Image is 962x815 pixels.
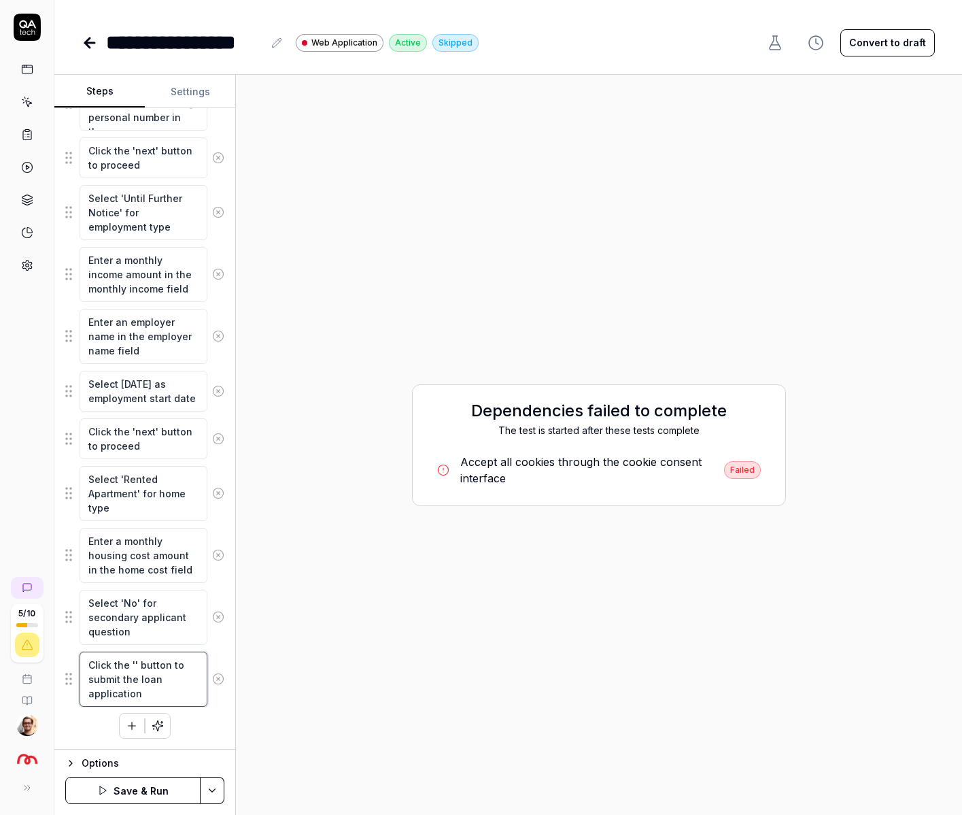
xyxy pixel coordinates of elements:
div: Options [82,755,224,771]
button: Save & Run [65,777,201,804]
a: Documentation [5,684,48,706]
button: Remove step [207,542,229,569]
button: Remove step [207,480,229,507]
button: Remove step [207,603,229,631]
button: Convert to draft [840,29,935,56]
span: Web Application [311,37,377,49]
button: Remove step [207,322,229,350]
a: Web Application [296,33,383,52]
button: View version history [800,29,832,56]
button: Remove step [207,261,229,288]
button: Remove step [207,378,229,405]
div: Active [389,34,427,52]
div: Failed [724,461,761,479]
a: Accept all cookies through the cookie consent interfaceFailed [426,448,772,492]
button: Remove step [207,425,229,452]
div: Suggestions [65,651,224,708]
div: Suggestions [65,589,224,646]
a: Book a call with us [5,663,48,684]
div: Suggestions [65,465,224,522]
h2: Dependencies failed to complete [426,399,772,423]
button: Settings [145,76,235,108]
img: 704fe57e-bae9-4a0d-8bcb-c4203d9f0bb2.jpeg [16,714,38,736]
span: 5 / 10 [18,610,35,618]
div: Suggestions [65,184,224,241]
div: Suggestions [65,308,224,365]
div: Suggestions [65,246,224,303]
button: Sambla Logo [5,736,48,774]
div: Suggestions [65,527,224,584]
div: Suggestions [65,418,224,460]
img: Sambla Logo [15,747,39,771]
button: Steps [54,76,145,108]
a: New conversation [11,577,44,599]
div: Accept all cookies through the cookie consent interface [460,454,713,486]
div: Suggestions [65,137,224,179]
button: Remove step [207,144,229,171]
button: Options [65,755,224,771]
div: The test is started after these tests complete [426,423,772,437]
button: Remove step [207,199,229,226]
div: Skipped [432,34,479,52]
button: Remove step [207,665,229,693]
div: Suggestions [65,370,224,412]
